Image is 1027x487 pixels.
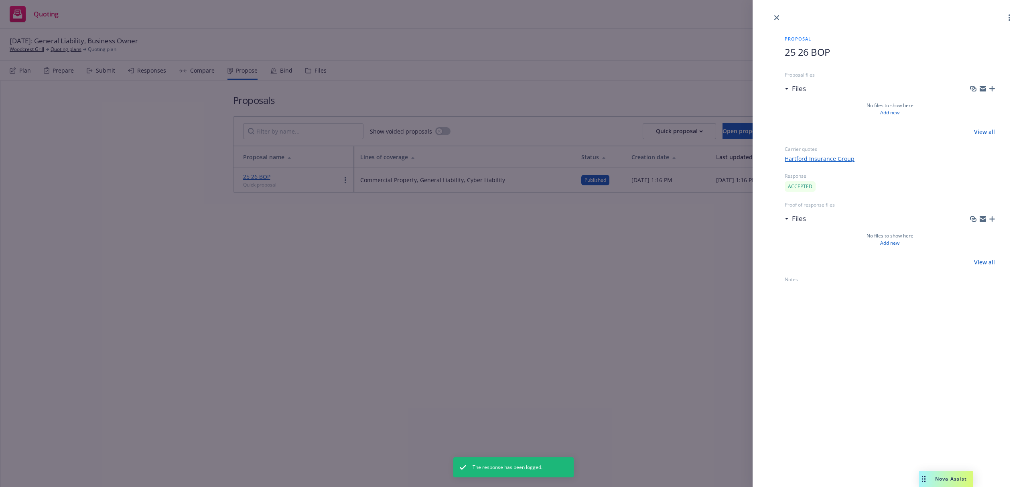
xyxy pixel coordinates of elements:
[919,471,973,487] button: Nova Assist
[785,154,995,163] a: Hartford Insurance Group
[792,83,806,94] h3: Files
[880,109,899,116] a: Add new
[785,83,806,94] div: Files
[785,172,995,180] span: Response
[785,276,995,283] span: Notes
[785,213,806,224] div: Files
[974,128,995,136] a: View all
[772,13,781,22] a: close
[785,45,995,59] h1: 25 26 BOP
[974,258,995,266] a: View all
[867,232,913,239] span: No files to show here
[788,183,812,190] span: ACCEPTED
[792,213,806,224] h3: Files
[880,239,899,247] a: Add new
[785,146,995,153] span: Carrier quotes
[1005,13,1014,22] a: more
[785,35,995,42] span: Proposal
[935,475,967,482] span: Nova Assist
[473,464,542,471] span: The response has been logged.
[919,471,929,487] div: Drag to move
[785,71,995,79] span: Proposal files
[785,201,995,209] span: Proof of response files
[867,102,913,109] span: No files to show here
